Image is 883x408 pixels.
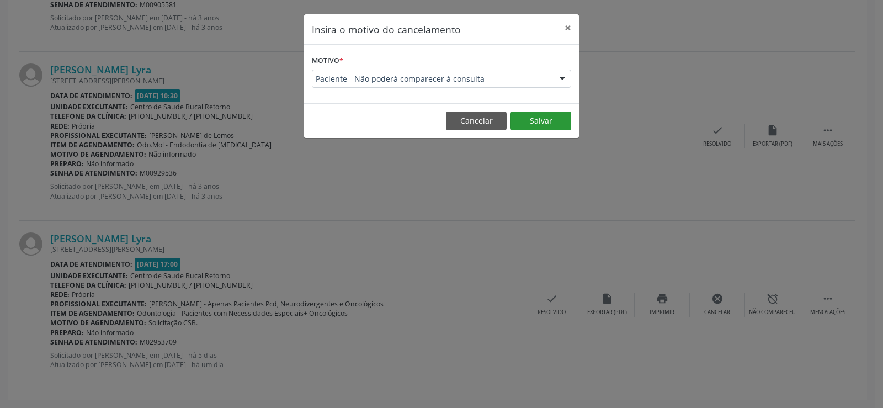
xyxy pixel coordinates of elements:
h5: Insira o motivo do cancelamento [312,22,461,36]
button: Salvar [510,112,571,130]
label: Motivo [312,52,343,70]
span: Paciente - Não poderá comparecer à consulta [316,73,549,84]
button: Cancelar [446,112,507,130]
button: Close [557,14,579,41]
